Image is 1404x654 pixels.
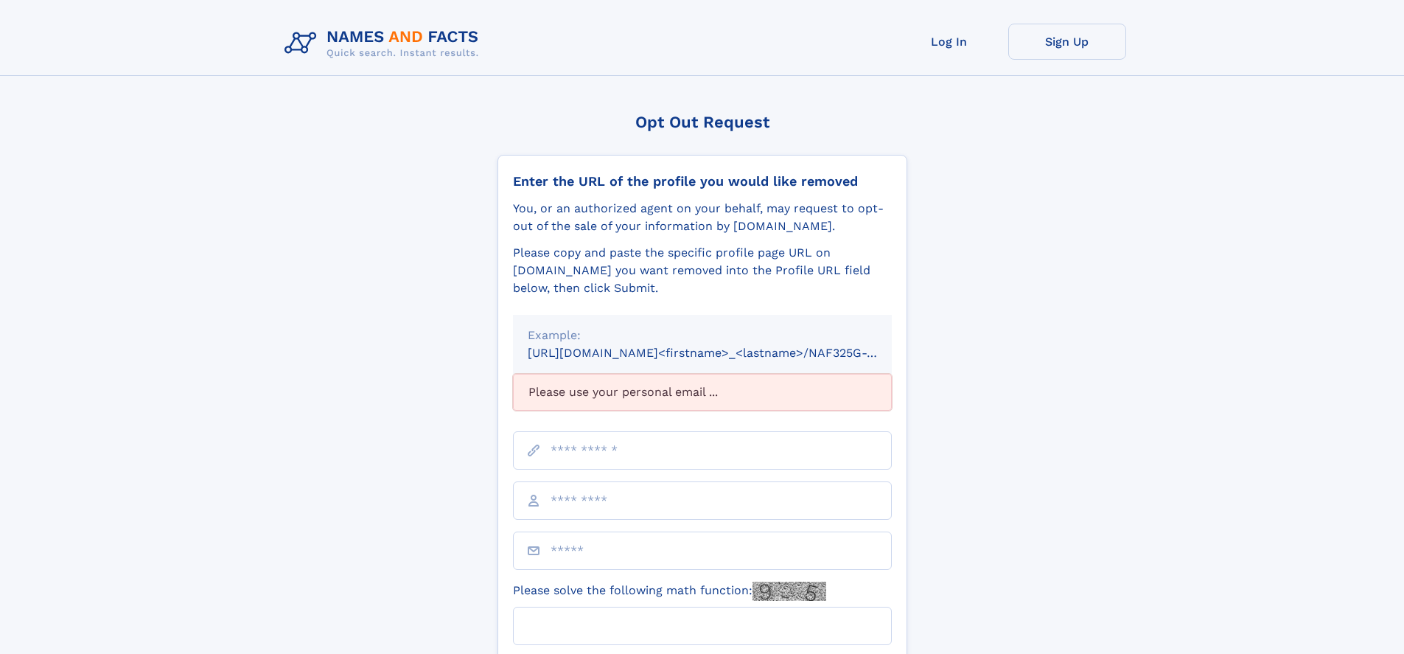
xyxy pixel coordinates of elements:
div: Please use your personal email ... [513,374,892,411]
a: Sign Up [1008,24,1126,60]
div: Enter the URL of the profile you would like removed [513,173,892,189]
div: Example: [528,327,877,344]
img: Logo Names and Facts [279,24,491,63]
small: [URL][DOMAIN_NAME]<firstname>_<lastname>/NAF325G-xxxxxxxx [528,346,920,360]
label: Please solve the following math function: [513,582,826,601]
div: You, or an authorized agent on your behalf, may request to opt-out of the sale of your informatio... [513,200,892,235]
div: Please copy and paste the specific profile page URL on [DOMAIN_NAME] you want removed into the Pr... [513,244,892,297]
a: Log In [890,24,1008,60]
div: Opt Out Request [497,113,907,131]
